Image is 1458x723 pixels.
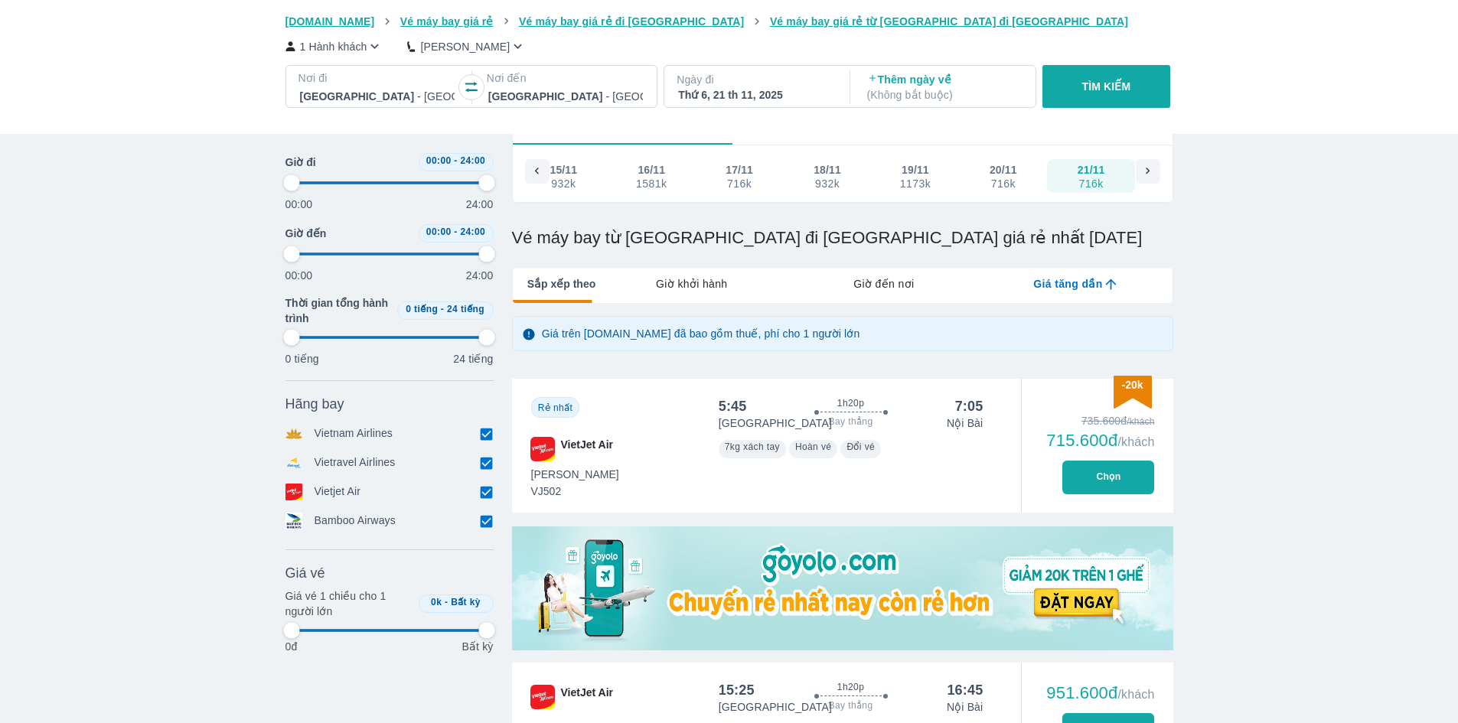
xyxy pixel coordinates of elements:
div: 932k [550,177,576,190]
span: /khách [1117,435,1154,448]
span: - [454,155,457,166]
p: 00:00 [285,268,313,283]
span: 24:00 [460,155,485,166]
div: 16/11 [638,162,665,177]
span: Hãng bay [285,395,344,413]
div: 18/11 [814,162,841,177]
p: Bamboo Airways [315,513,396,529]
div: 20/11 [990,162,1017,177]
p: Ngày đi [677,72,834,87]
p: 24:00 [466,197,494,212]
div: lab API tabs example [595,268,1172,300]
div: 716k [726,177,752,190]
span: VietJet Air [561,685,613,709]
div: 932k [814,177,840,190]
div: 1173k [900,177,931,190]
p: [GEOGRAPHIC_DATA] [719,699,832,715]
div: 7:05 [955,397,983,415]
p: Vietjet Air [315,484,361,500]
div: 735.600đ [1046,413,1154,428]
button: 1 Hành khách [285,38,383,54]
span: Giờ đến [285,226,327,241]
span: Vé máy bay giá rẻ từ [GEOGRAPHIC_DATA] đi [GEOGRAPHIC_DATA] [770,15,1128,28]
span: VietJet Air [561,437,613,461]
p: Giá vé 1 chiều cho 1 người lớn [285,588,413,619]
span: Vé máy bay giá rẻ [400,15,494,28]
div: 715.600đ [1046,432,1154,450]
p: Nội Bài [947,699,983,715]
div: 19/11 [902,162,929,177]
p: TÌM KIẾM [1082,79,1131,94]
p: [PERSON_NAME] [420,39,510,54]
img: VJ [530,437,555,461]
img: VJ [530,685,555,709]
p: Bất kỳ [462,639,493,654]
span: 00:00 [426,155,452,166]
div: 16:45 [947,681,983,699]
img: media-0 [512,526,1173,650]
span: 24 tiếng [447,304,484,314]
div: 21/11 [1078,162,1105,177]
div: 716k [1078,177,1104,190]
span: - [454,226,457,237]
span: Thời gian tổng hành trình [285,295,391,326]
p: Nội Bài [947,415,983,431]
span: Giá vé [285,564,325,582]
div: 15:25 [719,681,755,699]
p: ( Không bắt buộc ) [867,87,1022,103]
span: Giá tăng dần [1033,276,1102,291]
p: 0đ [285,639,298,654]
span: Hoàn vé [795,441,832,452]
span: 7kg xách tay [725,441,780,452]
p: Vietravel Airlines [315,454,396,471]
p: [GEOGRAPHIC_DATA] [719,415,832,431]
span: Giờ đến nơi [853,276,914,291]
div: Thứ 6, 21 th 11, 2025 [678,87,833,103]
span: 1h20p [837,681,864,693]
span: [DOMAIN_NAME] [285,15,375,28]
p: Nơi đến [487,70,644,86]
span: - [441,304,444,314]
span: [PERSON_NAME] [531,467,619,482]
span: /khách [1117,688,1154,701]
span: - [445,597,448,607]
p: Vietnam Airlines [315,425,393,442]
p: Giá trên [DOMAIN_NAME] đã bao gồm thuế, phí cho 1 người lớn [542,326,860,341]
span: Giờ khởi hành [656,276,727,291]
span: Bất kỳ [451,597,481,607]
div: 716k [990,177,1016,190]
span: Vé máy bay giá rẻ đi [GEOGRAPHIC_DATA] [519,15,744,28]
div: 15/11 [550,162,578,177]
button: Chọn [1062,461,1154,494]
div: 5:45 [719,397,747,415]
span: Rẻ nhất [538,402,572,413]
span: 24:00 [460,226,485,237]
p: Nơi đi [298,70,456,86]
p: 0 tiếng [285,351,319,366]
span: -20k [1121,379,1143,391]
button: TÌM KIẾM [1042,65,1170,108]
nav: breadcrumb [285,14,1173,29]
div: 951.600đ [1046,684,1154,702]
span: Đổi vé [846,441,875,452]
button: [PERSON_NAME] [407,38,526,54]
span: 0k [431,597,442,607]
p: 1 Hành khách [300,39,367,54]
h1: Vé máy bay từ [GEOGRAPHIC_DATA] đi [GEOGRAPHIC_DATA] giá rẻ nhất [DATE] [512,227,1173,249]
span: Sắp xếp theo [527,276,596,291]
div: 1581k [636,177,667,190]
span: 00:00 [426,226,452,237]
img: discount [1114,376,1152,409]
div: 17/11 [726,162,753,177]
span: Giờ đi [285,155,316,170]
p: Thêm ngày về [867,72,1022,103]
span: 0 tiếng [406,304,438,314]
span: VJ502 [531,484,619,499]
p: 24:00 [466,268,494,283]
p: 00:00 [285,197,313,212]
span: 1h20p [837,397,864,409]
p: 24 tiếng [453,351,493,366]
